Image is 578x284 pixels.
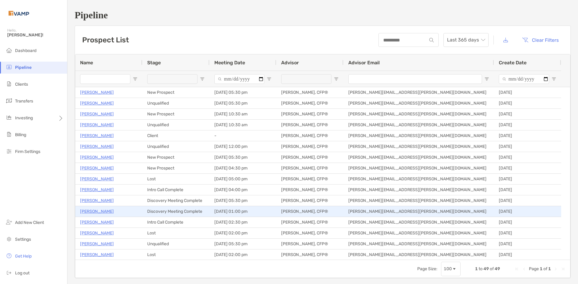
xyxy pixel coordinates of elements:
[210,206,276,217] div: [DATE] 01:00 pm
[5,47,13,54] img: dashboard icon
[553,267,558,271] div: Next Page
[80,60,93,66] span: Name
[494,130,561,141] div: [DATE]
[15,48,36,53] span: Dashboard
[281,60,299,66] span: Advisor
[495,266,500,271] span: 49
[80,197,114,204] a: [PERSON_NAME]
[499,74,549,84] input: Create Date Filter Input
[494,206,561,217] div: [DATE]
[80,175,114,183] p: [PERSON_NAME]
[80,154,114,161] a: [PERSON_NAME]
[494,120,561,130] div: [DATE]
[5,63,13,71] img: pipeline icon
[343,206,494,217] div: [PERSON_NAME][EMAIL_ADDRESS][PERSON_NAME][DOMAIN_NAME]
[514,267,519,271] div: First Page
[142,87,210,98] div: New Prospect
[210,228,276,238] div: [DATE] 02:00 pm
[267,77,272,81] button: Open Filter Menu
[548,266,551,271] span: 1
[276,152,343,163] div: [PERSON_NAME], CFP®
[417,266,437,271] div: Page Size:
[210,239,276,249] div: [DATE] 05:30 pm
[133,77,138,81] button: Open Filter Menu
[80,74,130,84] input: Name Filter Input
[490,266,494,271] span: of
[494,87,561,98] div: [DATE]
[142,174,210,184] div: Lost
[5,80,13,87] img: clients icon
[142,228,210,238] div: Lost
[5,131,13,138] img: billing icon
[80,143,114,150] p: [PERSON_NAME]
[543,266,547,271] span: of
[343,130,494,141] div: [PERSON_NAME][EMAIL_ADDRESS][PERSON_NAME][DOMAIN_NAME]
[494,174,561,184] div: [DATE]
[214,60,245,66] span: Meeting Date
[210,163,276,173] div: [DATE] 04:30 pm
[15,220,44,225] span: Add New Client
[80,186,114,194] p: [PERSON_NAME]
[80,121,114,129] p: [PERSON_NAME]
[210,141,276,152] div: [DATE] 12:00 pm
[210,98,276,108] div: [DATE] 05:30 pm
[494,152,561,163] div: [DATE]
[80,89,114,96] p: [PERSON_NAME]
[5,114,13,121] img: investing icon
[210,87,276,98] div: [DATE] 05:30 pm
[200,77,205,81] button: Open Filter Menu
[5,269,13,276] img: logout icon
[210,185,276,195] div: [DATE] 04:00 pm
[276,120,343,130] div: [PERSON_NAME], CFP®
[517,33,563,47] button: Clear Filters
[142,239,210,249] div: Unqualified
[210,249,276,260] div: [DATE] 02:00 pm
[479,266,483,271] span: to
[15,65,32,70] span: Pipeline
[447,33,485,47] span: Last 365 days
[483,266,489,271] span: 49
[142,195,210,206] div: Discovery Meeting Complete
[348,60,380,66] span: Advisor Email
[276,109,343,119] div: [PERSON_NAME], CFP®
[343,185,494,195] div: [PERSON_NAME][EMAIL_ADDRESS][PERSON_NAME][DOMAIN_NAME]
[210,109,276,119] div: [DATE] 10:30 am
[210,195,276,206] div: [DATE] 05:30 pm
[142,206,210,217] div: Discovery Meeting Complete
[80,208,114,215] a: [PERSON_NAME]
[444,266,452,271] div: 100
[80,251,114,258] a: [PERSON_NAME]
[142,120,210,130] div: Unqualified
[210,130,276,141] div: -
[142,109,210,119] div: New Prospect
[210,152,276,163] div: [DATE] 05:30 pm
[142,141,210,152] div: Unqualified
[343,195,494,206] div: [PERSON_NAME][EMAIL_ADDRESS][PERSON_NAME][DOMAIN_NAME]
[142,98,210,108] div: Unqualified
[80,218,114,226] a: [PERSON_NAME]
[429,38,434,42] img: input icon
[540,266,542,271] span: 1
[441,262,461,276] div: Page Size
[494,185,561,195] div: [DATE]
[15,237,31,242] span: Settings
[343,109,494,119] div: [PERSON_NAME][EMAIL_ADDRESS][PERSON_NAME][DOMAIN_NAME]
[276,249,343,260] div: [PERSON_NAME], CFP®
[214,74,264,84] input: Meeting Date Filter Input
[484,77,489,81] button: Open Filter Menu
[5,97,13,104] img: transfers icon
[210,217,276,228] div: [DATE] 02:30 pm
[494,239,561,249] div: [DATE]
[80,99,114,107] a: [PERSON_NAME]
[15,254,32,259] span: Get Help
[80,110,114,118] a: [PERSON_NAME]
[80,240,114,248] p: [PERSON_NAME]
[276,228,343,238] div: [PERSON_NAME], CFP®
[499,60,527,66] span: Create Date
[15,99,33,104] span: Transfers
